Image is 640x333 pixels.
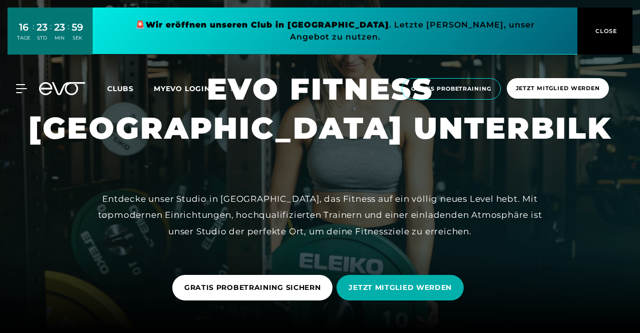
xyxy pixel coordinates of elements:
[230,84,241,93] span: en
[411,85,491,93] span: Gratis Probetraining
[107,84,134,93] span: Clubs
[68,21,69,48] div: :
[337,267,468,308] a: JETZT MITGLIED WERDEN
[107,84,154,93] a: Clubs
[516,84,600,93] span: Jetzt Mitglied werden
[33,21,34,48] div: :
[95,191,545,239] div: Entdecke unser Studio in [GEOGRAPHIC_DATA], das Fitness auf ein völlig neues Level hebt. Mit topm...
[577,8,632,55] button: CLOSE
[184,282,321,293] span: GRATIS PROBETRAINING SICHERN
[399,78,504,100] a: Gratis Probetraining
[504,78,612,100] a: Jetzt Mitglied werden
[17,35,30,42] div: TAGE
[593,27,617,36] span: CLOSE
[230,83,253,95] a: en
[154,84,210,93] a: MYEVO LOGIN
[72,20,83,35] div: 59
[54,35,65,42] div: MIN
[37,20,48,35] div: 23
[349,282,452,293] span: JETZT MITGLIED WERDEN
[17,20,30,35] div: 16
[172,267,337,308] a: GRATIS PROBETRAINING SICHERN
[37,35,48,42] div: STD
[50,21,52,48] div: :
[72,35,83,42] div: SEK
[54,20,65,35] div: 23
